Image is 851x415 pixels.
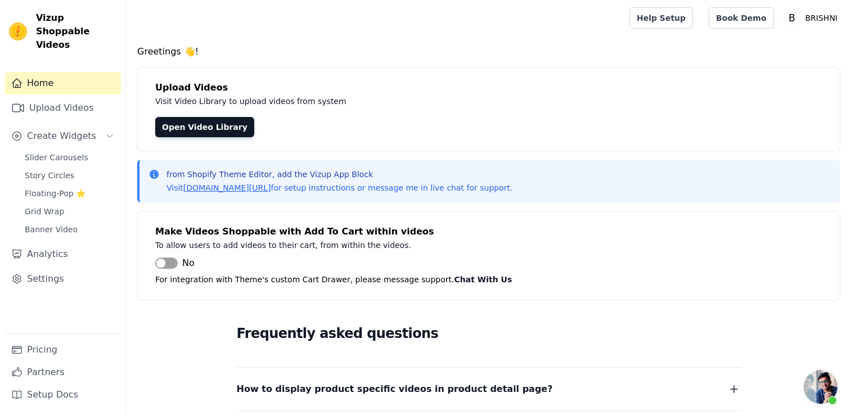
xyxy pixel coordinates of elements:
[804,370,838,404] a: Open chat
[709,7,773,29] a: Book Demo
[237,381,553,397] span: How to display product specific videos in product detail page?
[4,268,121,290] a: Settings
[4,97,121,119] a: Upload Videos
[801,8,842,28] p: BRISHNI
[18,204,121,219] a: Grid Wrap
[25,206,64,217] span: Grid Wrap
[155,94,659,108] p: Visit Video Library to upload videos from system
[18,168,121,183] a: Story Circles
[237,322,741,345] h2: Frequently asked questions
[25,224,78,235] span: Banner Video
[18,150,121,165] a: Slider Carousels
[18,186,121,201] a: Floating-Pop ⭐
[155,256,195,270] button: No
[155,273,822,286] p: For integration with Theme's custom Cart Drawer, please message support.
[155,238,659,252] p: To allow users to add videos to their cart, from within the videos.
[25,170,74,181] span: Story Circles
[183,183,271,192] a: [DOMAIN_NAME][URL]
[182,256,195,270] span: No
[4,339,121,361] a: Pricing
[155,117,254,137] a: Open Video Library
[25,152,88,163] span: Slider Carousels
[4,243,121,265] a: Analytics
[4,384,121,406] a: Setup Docs
[25,188,85,199] span: Floating-Pop ⭐
[166,182,512,193] p: Visit for setup instructions or message me in live chat for support.
[155,81,822,94] h4: Upload Videos
[629,7,693,29] a: Help Setup
[166,169,512,180] p: from Shopify Theme Editor, add the Vizup App Block
[9,22,27,40] img: Vizup
[4,72,121,94] a: Home
[783,8,842,28] button: B BRISHNI
[155,225,822,238] h4: Make Videos Shoppable with Add To Cart within videos
[454,273,512,286] button: Chat With Us
[789,12,795,24] text: B
[36,11,116,52] span: Vizup Shoppable Videos
[237,381,741,397] button: How to display product specific videos in product detail page?
[137,45,840,58] h4: Greetings 👋!
[18,222,121,237] a: Banner Video
[4,125,121,147] button: Create Widgets
[4,361,121,384] a: Partners
[27,129,96,143] span: Create Widgets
